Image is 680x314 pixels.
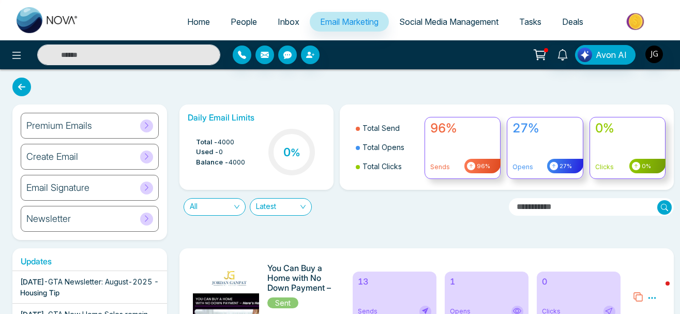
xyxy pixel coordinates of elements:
li: Total Send [356,118,418,138]
h6: Updates [12,257,167,266]
a: Tasks [509,12,552,32]
h6: Newsletter [26,213,71,225]
span: 0% [640,162,651,171]
span: 4000 [229,157,245,168]
img: Nova CRM Logo [17,7,79,33]
p: Clicks [595,162,660,172]
img: Lead Flow [578,48,592,62]
h4: 27% [512,121,577,136]
span: Inbox [278,17,299,27]
span: People [231,17,257,27]
span: % [291,146,300,159]
h6: Email Signature [26,182,89,193]
span: Sent [267,297,298,308]
h6: You Can Buy a Home with No Down Payment – Here’s How [267,263,340,294]
iframe: Intercom live chat [645,279,670,304]
h6: Premium Emails [26,120,92,131]
h4: 0% [595,121,660,136]
h4: 96% [430,121,495,136]
span: GTA Newsletter: August-2025 [48,277,152,286]
span: All [190,199,239,215]
img: User Avatar [645,46,663,63]
h6: Daily Email Limits [188,113,326,123]
span: Latest [256,199,306,215]
a: Social Media Management [389,12,509,32]
h6: 1 [450,277,523,287]
span: Used - [196,147,219,157]
div: - [20,276,159,298]
span: Social Media Management [399,17,498,27]
li: Total Clicks [356,157,418,176]
a: Home [177,12,220,32]
p: Opens [512,162,577,172]
span: [DATE] [20,277,44,286]
h6: Create Email [26,151,78,162]
span: 0 [219,147,223,157]
h3: 0 [283,145,300,159]
span: 4000 [218,137,234,147]
a: Deals [552,12,594,32]
span: Tasks [519,17,541,27]
img: Market-place.gif [599,10,674,33]
h6: 0 [542,277,615,287]
li: Total Opens [356,138,418,157]
span: 27% [558,162,572,171]
h6: 13 [358,277,431,287]
a: People [220,12,267,32]
a: Email Marketing [310,12,389,32]
span: 96% [475,162,490,171]
button: Avon AI [575,45,636,65]
span: Home [187,17,210,27]
span: Email Marketing [320,17,379,27]
a: Inbox [267,12,310,32]
span: Avon AI [596,49,627,61]
span: Total - [196,137,218,147]
span: Balance - [196,157,229,168]
p: Sends [430,162,495,172]
span: Deals [562,17,583,27]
